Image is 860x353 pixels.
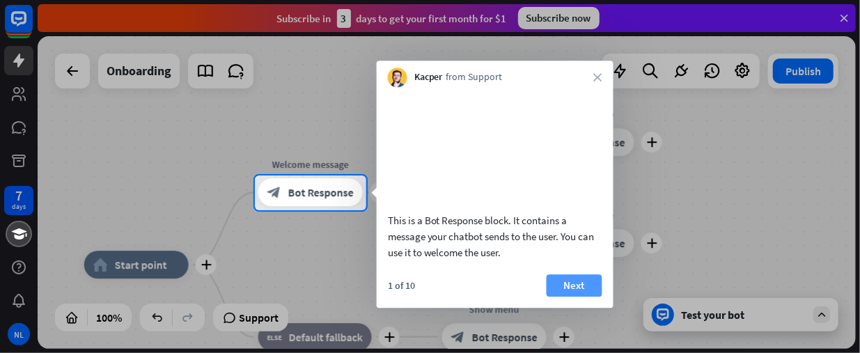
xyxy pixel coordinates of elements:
i: close [594,73,602,81]
div: This is a Bot Response block. It contains a message your chatbot sends to the user. You can use i... [388,212,602,260]
span: Kacper [414,71,443,85]
span: Bot Response [288,186,354,200]
div: 1 of 10 [388,279,415,292]
button: Next [547,274,602,297]
button: Open LiveChat chat widget [11,6,53,47]
span: from Support [446,71,503,85]
i: block_bot_response [267,186,281,200]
